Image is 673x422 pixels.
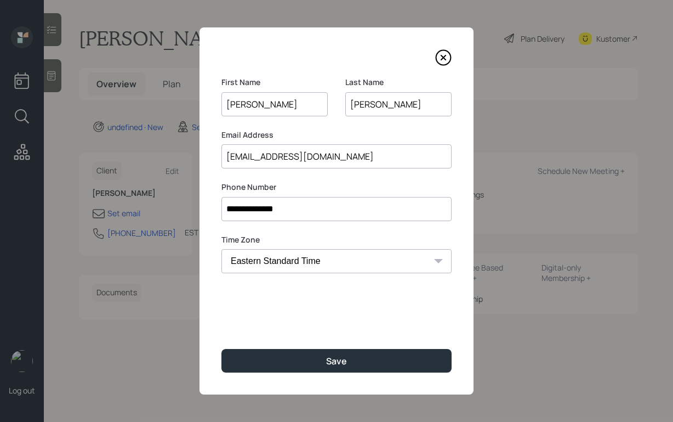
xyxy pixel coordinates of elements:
label: Email Address [221,130,452,140]
label: Last Name [345,77,452,88]
div: Save [326,355,347,367]
button: Save [221,349,452,373]
label: Time Zone [221,234,452,245]
label: Phone Number [221,182,452,193]
label: First Name [221,77,328,88]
